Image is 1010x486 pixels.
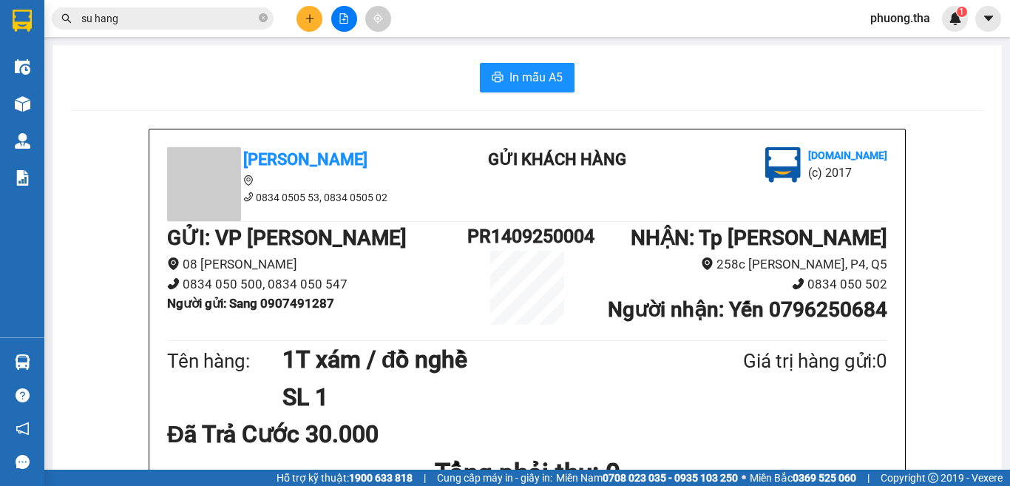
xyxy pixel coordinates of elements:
[296,6,322,32] button: plus
[167,274,467,294] li: 0834 050 500, 0834 050 547
[15,133,30,149] img: warehouse-icon
[339,13,349,24] span: file-add
[277,470,413,486] span: Hỗ trợ kỹ thuật:
[867,470,870,486] span: |
[949,12,962,25] img: icon-new-feature
[81,10,256,27] input: Tìm tên, số ĐT hoặc mã đơn
[243,150,367,169] b: [PERSON_NAME]
[608,297,887,322] b: Người nhận : Yến 0796250684
[587,254,887,274] li: 258c [PERSON_NAME], P4, Q5
[587,274,887,294] li: 0834 050 502
[167,226,407,250] b: GỬI : VP [PERSON_NAME]
[631,226,887,250] b: NHẬN : Tp [PERSON_NAME]
[480,63,575,92] button: printerIn mẫu A5
[167,277,180,290] span: phone
[492,71,504,85] span: printer
[765,147,801,183] img: logo.jpg
[373,13,383,24] span: aim
[13,10,32,32] img: logo-vxr
[750,470,856,486] span: Miền Bắc
[858,9,942,27] span: phuong.tha
[793,472,856,484] strong: 0369 525 060
[259,13,268,22] span: close-circle
[742,475,746,481] span: ⚪️
[467,222,587,251] h1: PR1409250004
[259,12,268,26] span: close-circle
[16,388,30,402] span: question-circle
[16,422,30,436] span: notification
[243,192,254,202] span: phone
[282,379,671,416] h1: SL 1
[15,96,30,112] img: warehouse-icon
[243,175,254,186] span: environment
[167,189,433,206] li: 0834 0505 53, 0834 0505 02
[437,470,552,486] span: Cung cấp máy in - giấy in:
[701,257,714,270] span: environment
[975,6,1001,32] button: caret-down
[61,13,72,24] span: search
[365,6,391,32] button: aim
[603,472,738,484] strong: 0708 023 035 - 0935 103 250
[928,473,938,483] span: copyright
[671,346,887,377] div: Giá trị hàng gửi: 0
[15,354,30,370] img: warehouse-icon
[331,6,357,32] button: file-add
[808,149,887,161] b: [DOMAIN_NAME]
[792,277,804,290] span: phone
[15,170,30,186] img: solution-icon
[305,13,315,24] span: plus
[167,296,334,311] b: Người gửi : Sang 0907491287
[509,68,563,87] span: In mẫu A5
[349,472,413,484] strong: 1900 633 818
[488,150,626,169] b: Gửi khách hàng
[424,470,426,486] span: |
[16,455,30,469] span: message
[282,341,671,378] h1: 1T xám / đồ nghề
[167,416,404,453] div: Đã Trả Cước 30.000
[982,12,995,25] span: caret-down
[808,163,887,182] li: (c) 2017
[15,59,30,75] img: warehouse-icon
[167,254,467,274] li: 08 [PERSON_NAME]
[957,7,967,17] sup: 1
[959,7,964,17] span: 1
[167,257,180,270] span: environment
[556,470,738,486] span: Miền Nam
[167,346,282,377] div: Tên hàng:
